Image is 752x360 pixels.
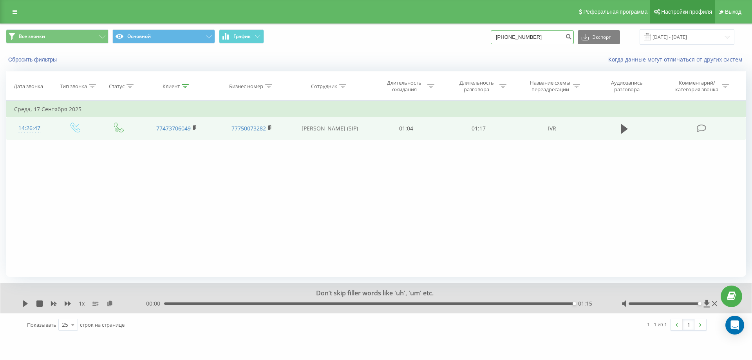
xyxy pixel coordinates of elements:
[19,33,45,40] span: Все звонки
[80,321,125,328] span: строк на странице
[698,302,701,305] div: Accessibility label
[725,316,744,335] div: Open Intercom Messenger
[163,83,180,90] div: Клиент
[14,121,45,136] div: 14:26:47
[602,80,653,93] div: Аудиозапись разговора
[6,101,746,117] td: Среда, 17 Сентября 2025
[608,56,746,63] a: Когда данные могут отличаться от других систем
[92,289,649,298] div: Don’t skip filler words like 'uh', 'um' etc.
[383,80,425,93] div: Длительность ожидания
[231,125,266,132] a: 77750073282
[60,83,87,90] div: Тип звонка
[583,9,647,15] span: Реферальная программа
[27,321,56,328] span: Показывать
[109,83,125,90] div: Статус
[647,320,667,328] div: 1 - 1 из 1
[370,117,442,140] td: 01:04
[515,117,590,140] td: IVR
[6,56,61,63] button: Сбросить фильтры
[156,125,191,132] a: 77473706049
[456,80,497,93] div: Длительность разговора
[578,300,592,308] span: 01:15
[442,117,514,140] td: 01:17
[14,83,43,90] div: Дата звонка
[311,83,337,90] div: Сотрудник
[112,29,215,43] button: Основной
[62,321,68,329] div: 25
[289,117,370,140] td: [PERSON_NAME] (SIP)
[233,34,251,39] span: График
[674,80,720,93] div: Комментарий/категория звонка
[79,300,85,308] span: 1 x
[578,30,620,44] button: Экспорт
[683,319,694,330] a: 1
[146,300,164,308] span: 00:00
[661,9,712,15] span: Настройки профиля
[229,83,263,90] div: Бизнес номер
[6,29,108,43] button: Все звонки
[491,30,574,44] input: Поиск по номеру
[529,80,571,93] div: Название схемы переадресации
[573,302,576,305] div: Accessibility label
[219,29,264,43] button: График
[725,9,741,15] span: Выход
